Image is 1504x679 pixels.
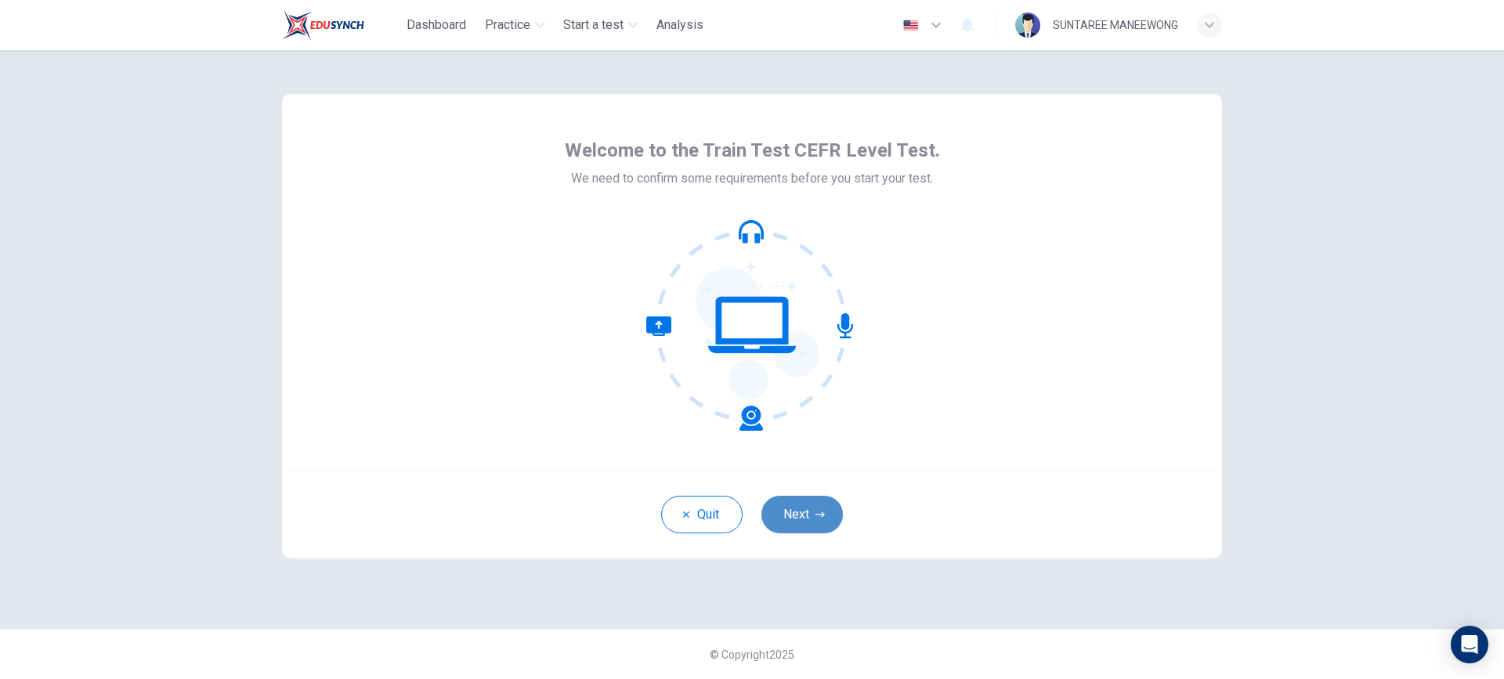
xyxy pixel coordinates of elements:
div: Open Intercom Messenger [1451,626,1488,663]
a: Train Test logo [282,9,400,41]
span: Welcome to the Train Test CEFR Level Test. [565,138,940,163]
button: Dashboard [400,11,472,39]
span: © Copyright 2025 [710,648,794,661]
img: en [901,20,920,31]
div: SUNTAREE MANEEWONG [1053,16,1178,34]
button: Practice [479,11,551,39]
button: Quit [661,496,743,533]
span: Practice [485,16,530,34]
span: Dashboard [407,16,466,34]
span: We need to confirm some requirements before you start your test. [571,169,933,188]
button: Start a test [557,11,644,39]
button: Next [761,496,843,533]
img: Profile picture [1015,13,1040,38]
button: Analysis [650,11,710,39]
span: Start a test [563,16,624,34]
img: Train Test logo [282,9,364,41]
span: Analysis [656,16,703,34]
